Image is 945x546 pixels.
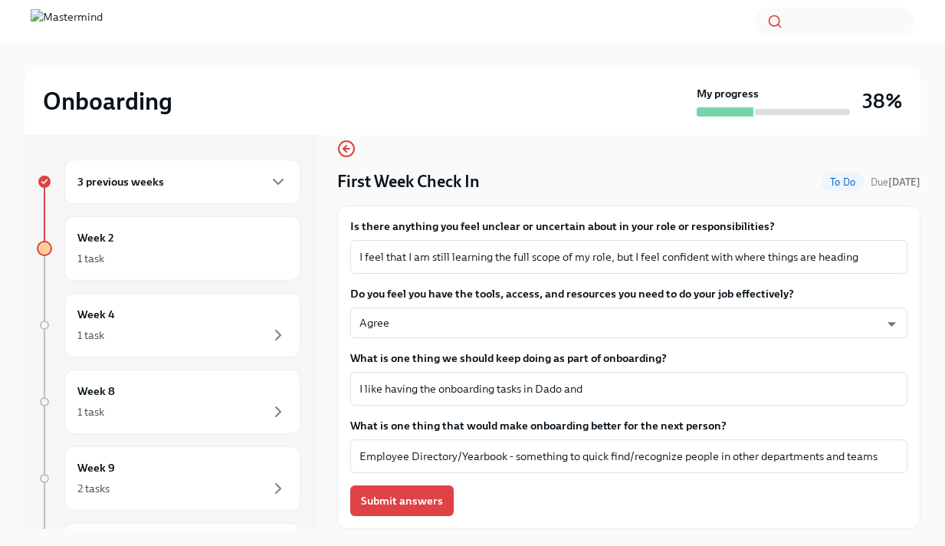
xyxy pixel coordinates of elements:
div: 3 previous weeks [64,160,300,204]
button: Submit answers [350,485,454,516]
div: 1 task [77,327,104,343]
h6: 3 previous weeks [77,173,164,190]
span: To Do [821,176,865,188]
label: What is one thing we should keep doing as part of onboarding? [350,350,907,366]
h2: Onboarding [43,86,172,117]
textarea: Employee Directory/Yearbook - something to quick find/recognize people in other departments and t... [359,447,898,465]
h6: Week 4 [77,306,115,323]
label: Is there anything you feel unclear or uncertain about in your role or responsibilities? [350,219,907,234]
div: 1 task [77,251,104,266]
label: What is one thing that would make onboarding better for the next person? [350,418,907,433]
h6: Week 9 [77,459,115,476]
strong: My progress [697,86,759,101]
textarea: I feel that I am still learning the full scope of my role, but I feel confident with where things... [359,248,898,266]
div: 1 task [77,404,104,419]
h6: Week 8 [77,383,115,400]
span: Submit answers [361,493,443,508]
label: Do you feel you have the tools, access, and resources you need to do your job effectively? [350,286,907,301]
div: 2 tasks [77,481,110,496]
h3: 38% [862,87,902,115]
img: Mastermind [31,9,103,34]
a: Week 81 task [37,370,300,434]
span: Due [871,176,920,188]
h4: First Week Check In [337,170,480,193]
a: Week 21 task [37,216,300,281]
strong: [DATE] [888,176,920,188]
textarea: I like having the onboarding tasks in Dado and [359,380,898,398]
h6: Week 2 [77,229,114,246]
div: Agree [350,308,907,338]
a: Week 92 tasks [37,446,300,511]
a: Week 41 task [37,293,300,357]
